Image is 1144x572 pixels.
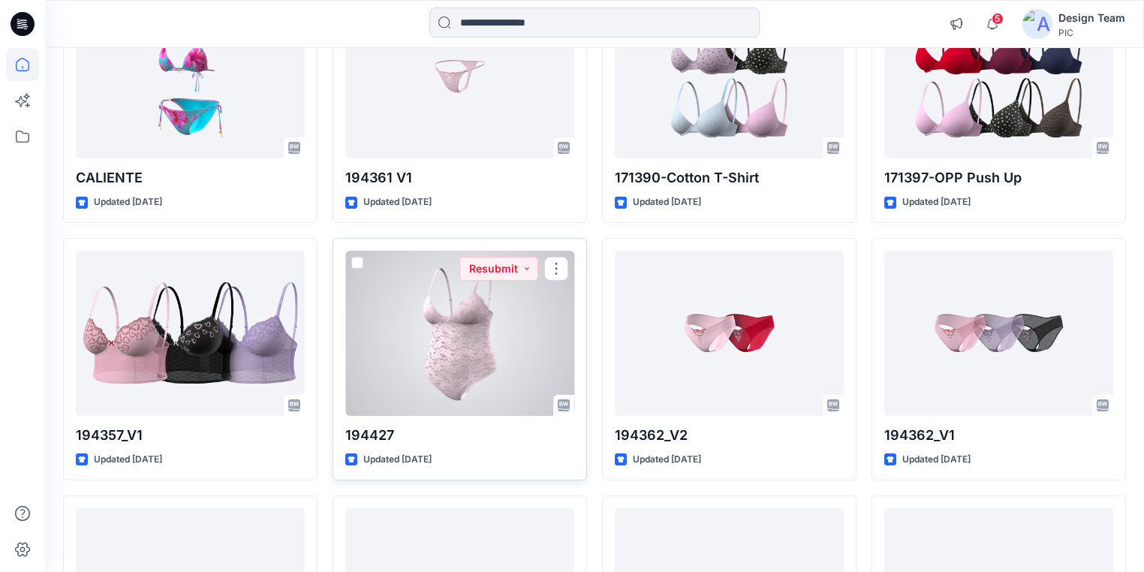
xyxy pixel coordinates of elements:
[76,251,305,416] a: 194357_V1
[94,194,162,210] p: Updated [DATE]
[902,452,971,468] p: Updated [DATE]
[884,425,1113,446] p: 194362_V1
[363,452,432,468] p: Updated [DATE]
[94,452,162,468] p: Updated [DATE]
[615,425,844,446] p: 194362_V2
[363,194,432,210] p: Updated [DATE]
[76,167,305,188] p: CALIENTE
[992,13,1004,25] span: 5
[615,251,844,416] a: 194362_V2
[615,167,844,188] p: 171390-Cotton T-Shirt
[884,167,1113,188] p: 171397-OPP Push Up
[884,251,1113,416] a: 194362_V1
[1058,9,1125,27] div: Design Team
[633,194,701,210] p: Updated [DATE]
[76,425,305,446] p: 194357_V1
[1058,27,1125,38] div: PIC
[345,251,574,416] a: 194427
[345,425,574,446] p: 194427
[1022,9,1052,39] img: avatar
[633,452,701,468] p: Updated [DATE]
[902,194,971,210] p: Updated [DATE]
[345,167,574,188] p: 194361 V1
